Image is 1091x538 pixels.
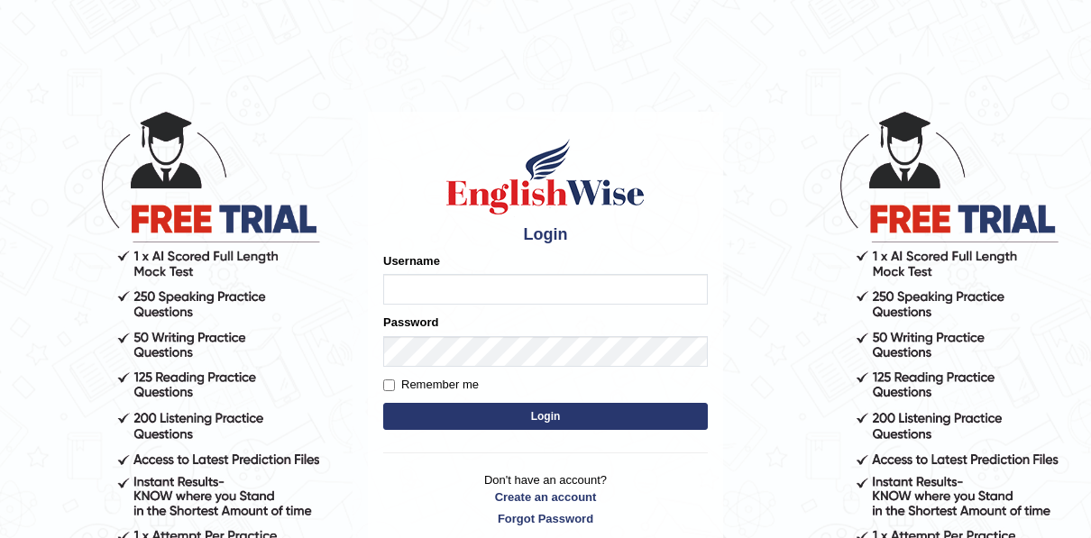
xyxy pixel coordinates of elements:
[383,376,479,394] label: Remember me
[383,226,708,244] h4: Login
[383,471,708,527] p: Don't have an account?
[383,314,438,331] label: Password
[383,488,708,506] a: Create an account
[383,403,708,430] button: Login
[383,252,440,269] label: Username
[443,136,648,217] img: Logo of English Wise sign in for intelligent practice with AI
[383,379,395,391] input: Remember me
[383,510,708,527] a: Forgot Password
